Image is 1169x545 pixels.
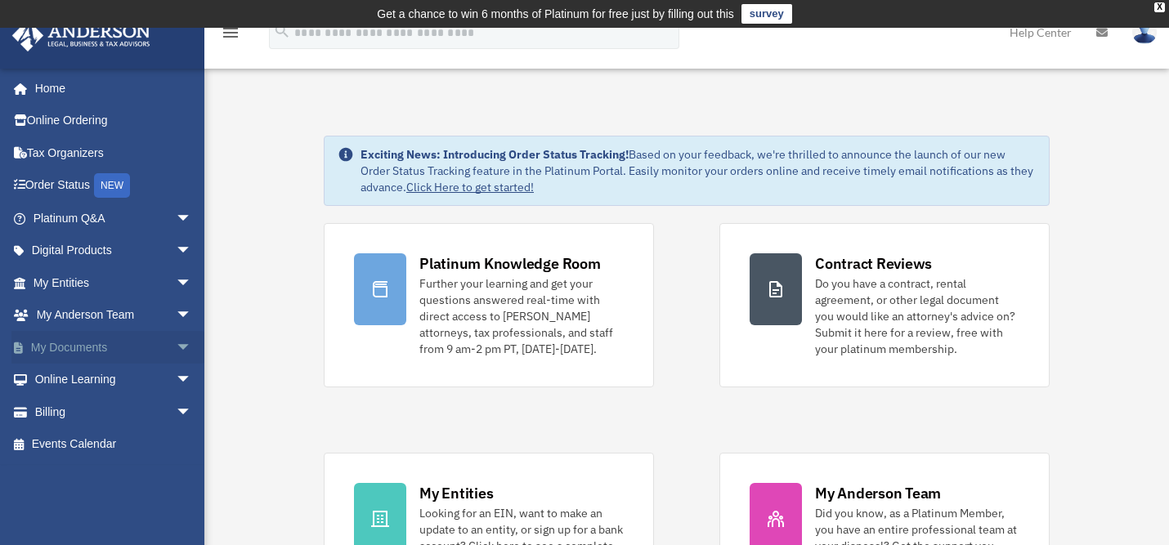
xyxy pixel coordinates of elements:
i: menu [221,23,240,42]
span: arrow_drop_down [176,364,208,397]
a: Digital Productsarrow_drop_down [11,235,217,267]
span: arrow_drop_down [176,331,208,364]
span: arrow_drop_down [176,266,208,300]
a: Online Learningarrow_drop_down [11,364,217,396]
div: Get a chance to win 6 months of Platinum for free just by filling out this [377,4,734,24]
a: Contract Reviews Do you have a contract, rental agreement, or other legal document you would like... [719,223,1050,387]
a: Online Ordering [11,105,217,137]
a: My Anderson Teamarrow_drop_down [11,299,217,332]
a: Platinum Knowledge Room Further your learning and get your questions answered real-time with dire... [324,223,654,387]
div: My Anderson Team [815,483,941,503]
span: arrow_drop_down [176,395,208,429]
img: User Pic [1132,20,1157,44]
span: arrow_drop_down [176,299,208,333]
div: Contract Reviews [815,253,932,274]
div: Platinum Knowledge Room [419,253,601,274]
span: arrow_drop_down [176,202,208,235]
a: Click Here to get started! [406,180,534,194]
a: survey [741,4,792,24]
i: search [273,22,291,40]
span: arrow_drop_down [176,235,208,268]
a: Events Calendar [11,428,217,461]
a: Home [11,72,208,105]
div: Do you have a contract, rental agreement, or other legal document you would like an attorney's ad... [815,275,1019,357]
div: Further your learning and get your questions answered real-time with direct access to [PERSON_NAM... [419,275,624,357]
a: My Documentsarrow_drop_down [11,331,217,364]
div: NEW [94,173,130,198]
a: Platinum Q&Aarrow_drop_down [11,202,217,235]
a: My Entitiesarrow_drop_down [11,266,217,299]
img: Anderson Advisors Platinum Portal [7,20,155,51]
a: Billingarrow_drop_down [11,395,217,428]
div: close [1154,2,1165,12]
a: menu [221,29,240,42]
div: My Entities [419,483,493,503]
div: Based on your feedback, we're thrilled to announce the launch of our new Order Status Tracking fe... [361,146,1036,195]
strong: Exciting News: Introducing Order Status Tracking! [361,147,629,162]
a: Tax Organizers [11,136,217,169]
a: Order StatusNEW [11,169,217,203]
